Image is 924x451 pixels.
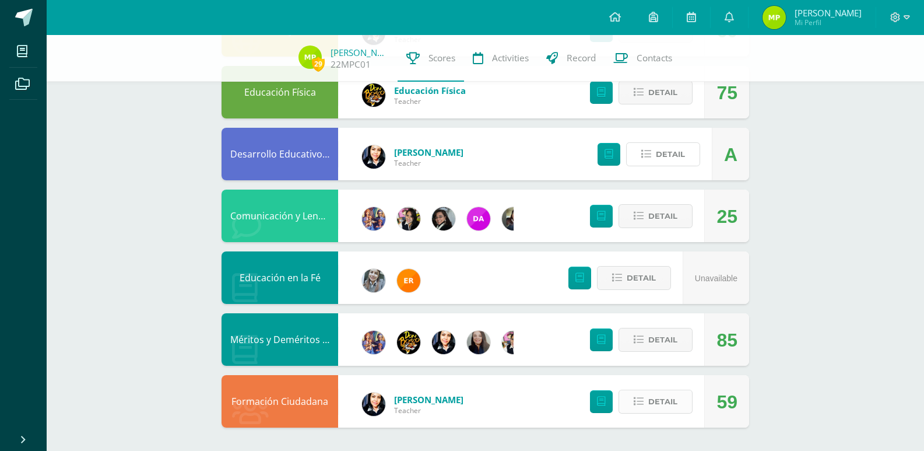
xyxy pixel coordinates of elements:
button: Detail [619,328,693,352]
img: 3f4c0a665c62760dc8d25f6423ebedea.png [362,331,385,354]
img: eda3c0d1caa5ac1a520cf0290d7c6ae4.png [362,83,385,107]
div: Educación Física [222,66,338,118]
span: Record [567,52,596,64]
span: Teacher [394,96,466,106]
span: [PERSON_NAME] [394,146,463,158]
span: Activities [492,52,529,64]
img: 286f46407f97babcb0f87aeff1cb54f7.png [763,6,786,29]
div: 59 [716,376,737,428]
button: Detail [626,142,700,166]
img: 286f46407f97babcb0f87aeff1cb54f7.png [298,46,322,69]
div: Educación en la Fé [222,251,338,304]
div: A [724,128,737,181]
div: Comunicación y Lenguaje L.3 (Inglés y Laboratorio) [222,190,338,242]
span: [PERSON_NAME] [394,394,463,405]
div: 25 [716,190,737,243]
img: f727c7009b8e908c37d274233f9e6ae1.png [502,207,525,230]
button: Detail [619,390,693,414]
img: 1ddc13d9596fa47974de451e3873c180.png [362,393,385,416]
span: Teacher [394,405,463,415]
img: cba4c69ace659ae4cf02a5761d9a2473.png [362,269,385,292]
span: Detail [648,205,677,227]
img: 282f7266d1216b456af8b3d5ef4bcc50.png [397,207,420,230]
img: 1ddc13d9596fa47974de451e3873c180.png [362,145,385,169]
div: Desarrollo Educativo y Proyecto de Vida [222,128,338,180]
div: 85 [716,314,737,366]
div: 75 [716,67,737,119]
img: eda3c0d1caa5ac1a520cf0290d7c6ae4.png [397,331,420,354]
span: Unavailable [695,274,737,283]
span: Teacher [394,158,463,168]
span: Detail [656,144,685,165]
span: 29 [312,57,325,71]
span: Detail [648,329,677,351]
span: Educación Física [394,85,466,96]
img: 282f7266d1216b456af8b3d5ef4bcc50.png [502,331,525,354]
button: Detail [597,266,671,290]
button: Detail [619,81,693,104]
a: Activities [464,35,537,82]
a: Record [537,35,605,82]
img: 6a84ab61b079ace3b413ff007bfae7b4.png [467,331,490,354]
a: [PERSON_NAME] [331,47,389,58]
img: 1ddc13d9596fa47974de451e3873c180.png [432,331,455,354]
div: Méritos y Deméritos 1ro. Primaria ¨A¨ [222,313,338,366]
span: Detail [648,82,677,103]
img: 3f4c0a665c62760dc8d25f6423ebedea.png [362,207,385,230]
span: Detail [627,267,656,289]
div: Formación Ciudadana [222,375,338,428]
span: Contacts [637,52,672,64]
img: 20293396c123fa1d0be50d4fd90c658f.png [467,207,490,230]
button: Detail [619,204,693,228]
a: Scores [398,35,464,82]
span: Mi Perfil [795,18,862,27]
span: [PERSON_NAME] [795,7,862,19]
a: Contacts [605,35,681,82]
a: 22MPC01 [331,58,371,71]
img: 890e40971ad6f46e050b48f7f5834b7c.png [397,269,420,292]
img: 7bd163c6daa573cac875167af135d202.png [432,207,455,230]
span: Scores [428,52,455,64]
span: Detail [648,391,677,412]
